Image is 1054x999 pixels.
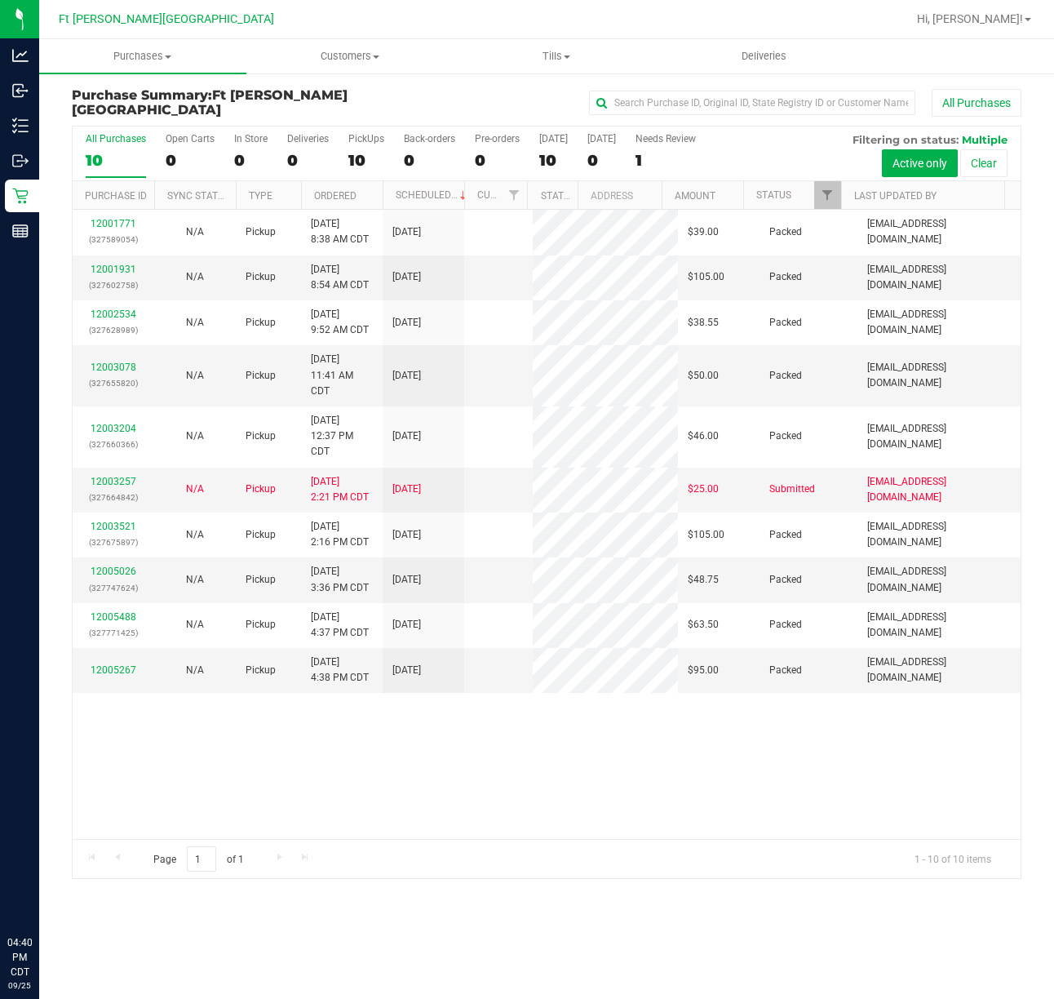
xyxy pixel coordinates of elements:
inline-svg: Reports [12,223,29,239]
a: Customer [477,189,528,201]
div: In Store [234,133,268,144]
inline-svg: Retail [12,188,29,204]
a: 12003257 [91,476,136,487]
span: $105.00 [688,269,724,285]
div: Needs Review [635,133,696,144]
span: Pickup [246,482,276,497]
span: Page of 1 [139,846,257,872]
span: Packed [769,428,802,444]
span: $105.00 [688,527,724,543]
span: Not Applicable [186,664,204,676]
a: Filter [500,181,527,209]
span: Not Applicable [186,529,204,540]
button: N/A [186,428,204,444]
h3: Purchase Summary: [72,88,388,117]
span: Not Applicable [186,271,204,282]
a: State Registry ID [541,190,627,202]
a: Type [249,190,272,202]
span: Filtering on status: [852,133,959,146]
p: (327655820) [82,375,144,391]
span: Customers [247,49,453,64]
span: [DATE] [392,368,421,384]
span: Not Applicable [186,370,204,381]
a: Purchase ID [85,190,147,202]
span: Pickup [246,527,276,543]
input: 1 [187,846,216,872]
span: Pickup [246,572,276,588]
button: N/A [186,572,204,588]
span: [DATE] 11:41 AM CDT [311,352,373,399]
span: [EMAIL_ADDRESS][DOMAIN_NAME] [867,262,1011,293]
span: [EMAIL_ADDRESS][DOMAIN_NAME] [867,519,1011,550]
span: [DATE] [392,315,421,331]
button: All Purchases [932,89,1021,117]
div: All Purchases [86,133,146,144]
span: Pickup [246,224,276,240]
span: [EMAIL_ADDRESS][DOMAIN_NAME] [867,610,1011,641]
div: Open Carts [166,133,215,144]
input: Search Purchase ID, Original ID, State Registry ID or Customer Name... [589,91,915,115]
a: 12002534 [91,309,136,320]
button: N/A [186,269,204,285]
span: [DATE] 2:21 PM CDT [311,474,369,505]
a: 12005267 [91,664,136,676]
span: $95.00 [688,663,719,678]
div: 0 [234,151,268,170]
span: [DATE] 3:36 PM CDT [311,564,369,595]
span: Not Applicable [186,317,204,328]
button: N/A [186,663,204,678]
span: [DATE] 8:54 AM CDT [311,262,369,293]
div: 1 [635,151,696,170]
span: Multiple [962,133,1007,146]
a: 12001771 [91,218,136,229]
inline-svg: Analytics [12,47,29,64]
span: Pickup [246,269,276,285]
p: 09/25 [7,979,32,992]
span: $48.75 [688,572,719,588]
span: Tills [454,49,660,64]
span: $25.00 [688,482,719,497]
p: (327628989) [82,322,144,338]
span: Pickup [246,368,276,384]
a: Purchases [39,39,246,73]
div: Back-orders [404,133,455,144]
span: Packed [769,663,802,678]
p: (327664842) [82,490,144,505]
span: [DATE] [392,482,421,497]
th: Address [578,181,662,210]
a: 12003521 [91,521,136,532]
a: 12003204 [91,423,136,434]
a: Tills [454,39,661,73]
span: [DATE] 9:52 AM CDT [311,307,369,338]
span: Deliveries [720,49,808,64]
span: Packed [769,224,802,240]
span: [EMAIL_ADDRESS][DOMAIN_NAME] [867,655,1011,686]
a: Amount [675,190,715,202]
span: [DATE] [392,269,421,285]
span: [DATE] [392,428,421,444]
iframe: Resource center [16,868,65,917]
div: 0 [404,151,455,170]
div: 10 [86,151,146,170]
span: $46.00 [688,428,719,444]
button: N/A [186,527,204,543]
span: [DATE] [392,663,421,678]
span: Not Applicable [186,483,204,495]
span: Not Applicable [186,226,204,238]
span: [EMAIL_ADDRESS][DOMAIN_NAME] [867,216,1011,247]
span: [EMAIL_ADDRESS][DOMAIN_NAME] [867,360,1011,391]
span: [EMAIL_ADDRESS][DOMAIN_NAME] [867,307,1011,338]
div: 10 [348,151,384,170]
button: N/A [186,224,204,240]
inline-svg: Inbound [12,82,29,99]
span: Ft [PERSON_NAME][GEOGRAPHIC_DATA] [59,12,274,26]
a: Status [756,189,791,201]
a: 12005026 [91,566,136,577]
span: [DATE] 12:37 PM CDT [311,413,373,460]
span: Not Applicable [186,430,204,442]
a: Filter [814,181,841,209]
p: (327589054) [82,232,144,247]
button: N/A [186,315,204,331]
a: Deliveries [660,39,867,73]
span: Not Applicable [186,619,204,630]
